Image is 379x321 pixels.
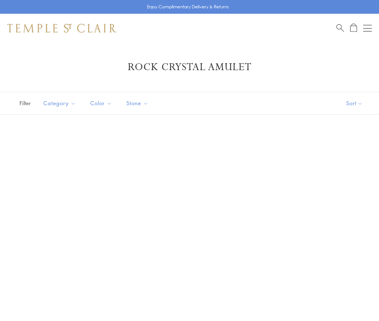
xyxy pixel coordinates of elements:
[85,95,117,111] button: Color
[7,24,116,33] img: Temple St. Clair
[87,99,117,108] span: Color
[18,61,361,74] h1: Rock Crystal Amulet
[147,3,229,10] p: Enjoy Complimentary Delivery & Returns
[123,99,154,108] span: Stone
[363,24,372,33] button: Open navigation
[121,95,154,111] button: Stone
[336,23,344,33] a: Search
[40,99,81,108] span: Category
[330,92,379,114] button: Show sort by
[350,23,357,33] a: Open Shopping Bag
[38,95,81,111] button: Category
